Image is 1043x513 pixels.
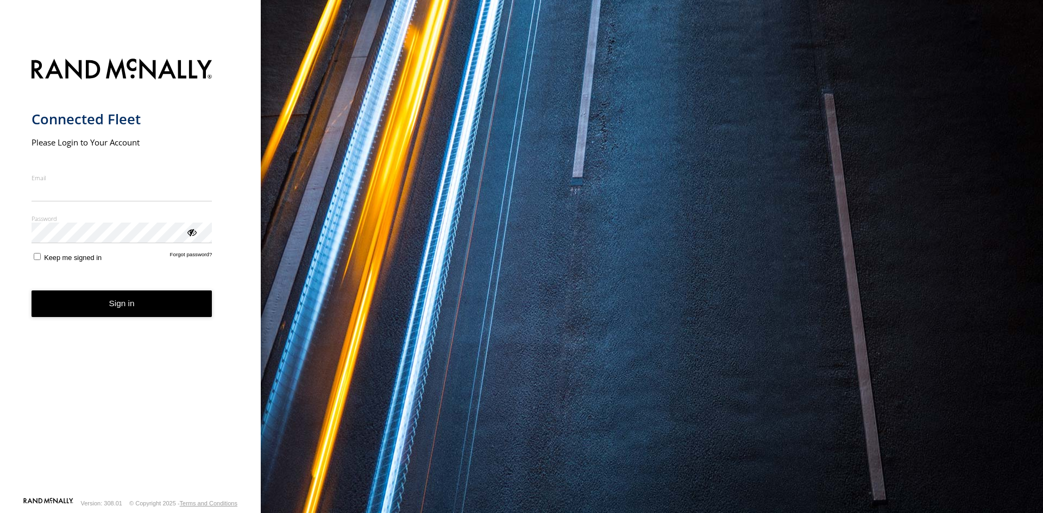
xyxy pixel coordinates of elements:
div: ViewPassword [186,226,197,237]
img: Rand McNally [32,56,212,84]
div: © Copyright 2025 - [129,500,237,506]
div: Version: 308.01 [81,500,122,506]
a: Visit our Website [23,498,73,509]
label: Email [32,174,212,182]
a: Forgot password? [170,251,212,262]
h2: Please Login to Your Account [32,137,212,148]
span: Keep me signed in [44,254,102,262]
button: Sign in [32,290,212,317]
a: Terms and Conditions [180,500,237,506]
form: main [32,52,230,497]
input: Keep me signed in [34,253,41,260]
h1: Connected Fleet [32,110,212,128]
label: Password [32,214,212,223]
